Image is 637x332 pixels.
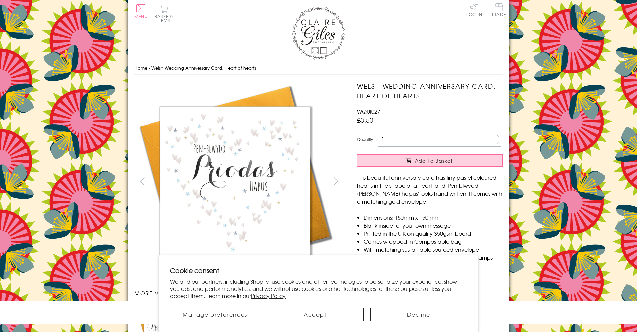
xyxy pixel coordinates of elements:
[183,310,247,318] span: Manage preferences
[134,65,147,71] a: Home
[364,213,503,221] li: Dimensions: 150mm x 150mm
[370,308,467,321] button: Decline
[492,3,506,18] a: Trade
[357,154,503,167] button: Add to Basket
[415,157,453,164] span: Add to Basket
[251,292,286,300] a: Privacy Policy
[364,221,503,229] li: Blank inside for your own message
[466,3,482,16] a: Log In
[134,81,335,282] img: Welsh Wedding Anniversary Card, Heart of hearts
[364,229,503,237] li: Printed in the U.K on quality 350gsm board
[492,3,506,16] span: Trade
[134,4,148,18] button: Menu
[357,81,503,101] h1: Welsh Wedding Anniversary Card, Heart of hearts
[292,7,345,60] img: Claire Giles Greetings Cards
[364,253,503,261] li: Can be sent with Royal Mail standard letter stamps
[134,61,503,75] nav: breadcrumbs
[364,245,503,253] li: With matching sustainable sourced envelope
[134,289,344,297] h3: More views
[155,5,173,22] button: Basket0 items
[134,174,150,189] button: prev
[357,107,380,115] span: WQUI027
[267,308,364,321] button: Accept
[151,65,256,71] span: Welsh Wedding Anniversary Card, Heart of hearts
[357,115,373,125] span: £3.50
[170,308,260,321] button: Manage preferences
[329,174,344,189] button: next
[134,13,148,19] span: Menu
[364,237,503,245] li: Comes wrapped in Compostable bag
[170,278,467,299] p: We and our partners, including Shopify, use cookies and other technologies to personalize your ex...
[149,65,150,71] span: ›
[357,136,373,142] label: Quantity
[170,266,467,275] h2: Cookie consent
[357,173,503,205] p: This beautiful anniversary card has tiny pastel coloured hearts in the shape of a heart, and 'Pen...
[158,13,173,23] span: 0 items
